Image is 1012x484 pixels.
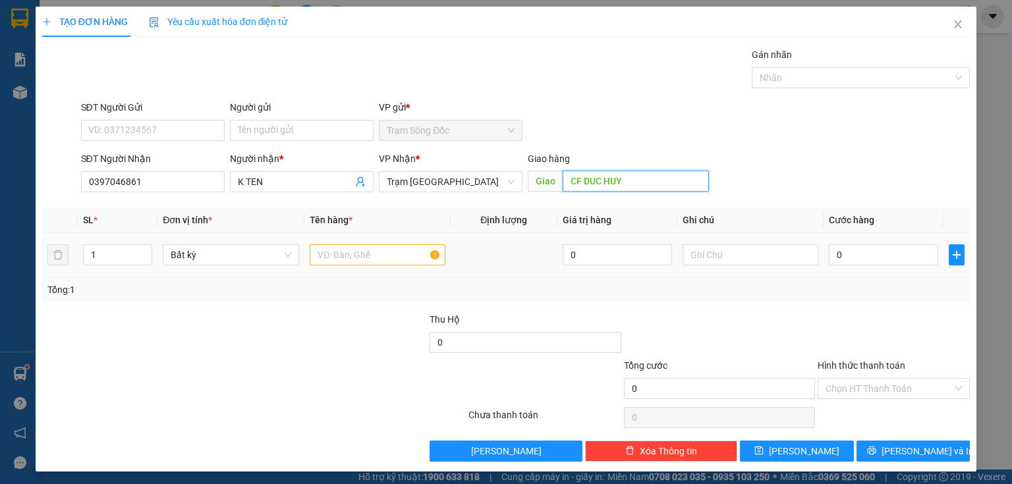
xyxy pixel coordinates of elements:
[940,7,976,43] button: Close
[47,282,391,297] div: Tổng: 1
[310,244,445,265] input: VD: Bàn, Ghế
[379,100,522,115] div: VP gửi
[81,151,225,166] div: SĐT Người Nhận
[769,444,839,458] span: [PERSON_NAME]
[563,244,672,265] input: 0
[857,441,970,462] button: printer[PERSON_NAME] và In
[471,444,542,458] span: [PERSON_NAME]
[310,215,352,225] span: Tên hàng
[528,171,563,192] span: Giao
[430,441,582,462] button: [PERSON_NAME]
[640,444,697,458] span: Xóa Thông tin
[42,17,51,26] span: plus
[355,176,366,187] span: user-add
[563,215,611,225] span: Giá trị hàng
[387,172,515,192] span: Trạm Sài Gòn
[752,49,792,60] label: Gán nhãn
[563,171,709,192] input: Dọc đường
[683,244,818,265] input: Ghi Chú
[818,360,905,371] label: Hình thức thanh toán
[480,215,527,225] span: Định lượng
[829,215,874,225] span: Cước hàng
[867,446,876,456] span: printer
[163,215,212,225] span: Đơn vị tính
[149,16,288,27] span: Yêu cầu xuất hóa đơn điện tử
[882,444,974,458] span: [PERSON_NAME] và In
[430,314,460,325] span: Thu Hộ
[467,408,622,431] div: Chưa thanh toán
[83,215,94,225] span: SL
[81,100,225,115] div: SĐT Người Gửi
[230,151,374,166] div: Người nhận
[379,153,416,164] span: VP Nhận
[230,100,374,115] div: Người gửi
[625,446,634,456] span: delete
[585,441,737,462] button: deleteXóa Thông tin
[171,245,291,265] span: Bất kỳ
[754,446,764,456] span: save
[740,441,854,462] button: save[PERSON_NAME]
[624,360,667,371] span: Tổng cước
[42,16,128,27] span: TẠO ĐƠN HÀNG
[949,244,965,265] button: plus
[953,19,963,30] span: close
[528,153,570,164] span: Giao hàng
[949,250,964,260] span: plus
[677,207,824,233] th: Ghi chú
[149,17,159,28] img: icon
[47,244,69,265] button: delete
[387,121,515,140] span: Trạm Sông Đốc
